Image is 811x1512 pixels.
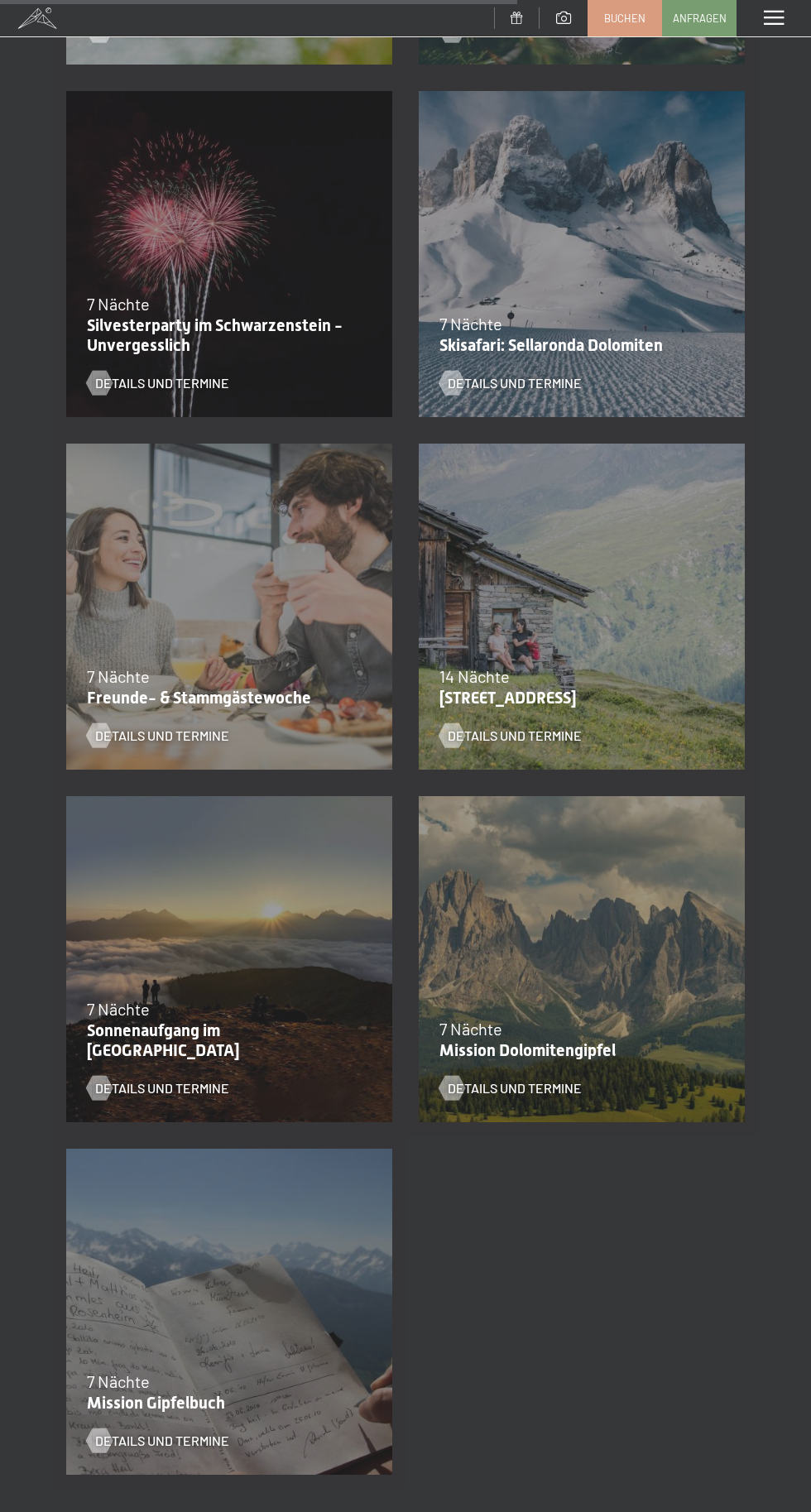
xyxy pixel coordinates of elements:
[439,727,582,745] a: Details und Termine
[604,11,645,26] span: Buchen
[448,1079,582,1097] span: Details und Termine
[448,727,582,745] span: Details und Termine
[87,688,363,708] p: Freunde- & Stammgästewoche
[448,374,582,392] span: Details und Termine
[87,999,150,1019] span: 7 Nächte
[439,374,582,392] a: Details und Termine
[87,22,229,40] a: Details und Termine
[87,374,229,392] a: Details und Termine
[87,315,363,355] p: Silvesterparty im Schwarzenstein - Unvergesslich
[87,294,150,314] span: 7 Nächte
[87,1020,363,1060] p: Sonnenaufgang im [GEOGRAPHIC_DATA]
[439,22,582,40] a: Details und Termine
[87,727,229,745] a: Details und Termine
[439,335,716,355] p: Skisafari: Sellaronda Dolomiten
[95,1079,229,1097] span: Details und Termine
[87,1371,150,1391] span: 7 Nächte
[588,1,661,36] a: Buchen
[439,1079,582,1097] a: Details und Termine
[95,1432,229,1450] span: Details und Termine
[439,688,716,708] p: [STREET_ADDRESS]
[439,1040,716,1060] p: Mission Dolomitengipfel
[439,666,510,686] span: 14 Nächte
[673,11,727,26] span: Anfragen
[87,666,150,686] span: 7 Nächte
[663,1,736,36] a: Anfragen
[95,727,229,745] span: Details und Termine
[87,1393,363,1413] p: Mission Gipfelbuch
[439,314,502,334] span: 7 Nächte
[439,1019,502,1039] span: 7 Nächte
[95,374,229,392] span: Details und Termine
[87,1079,229,1097] a: Details und Termine
[87,1432,229,1450] a: Details und Termine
